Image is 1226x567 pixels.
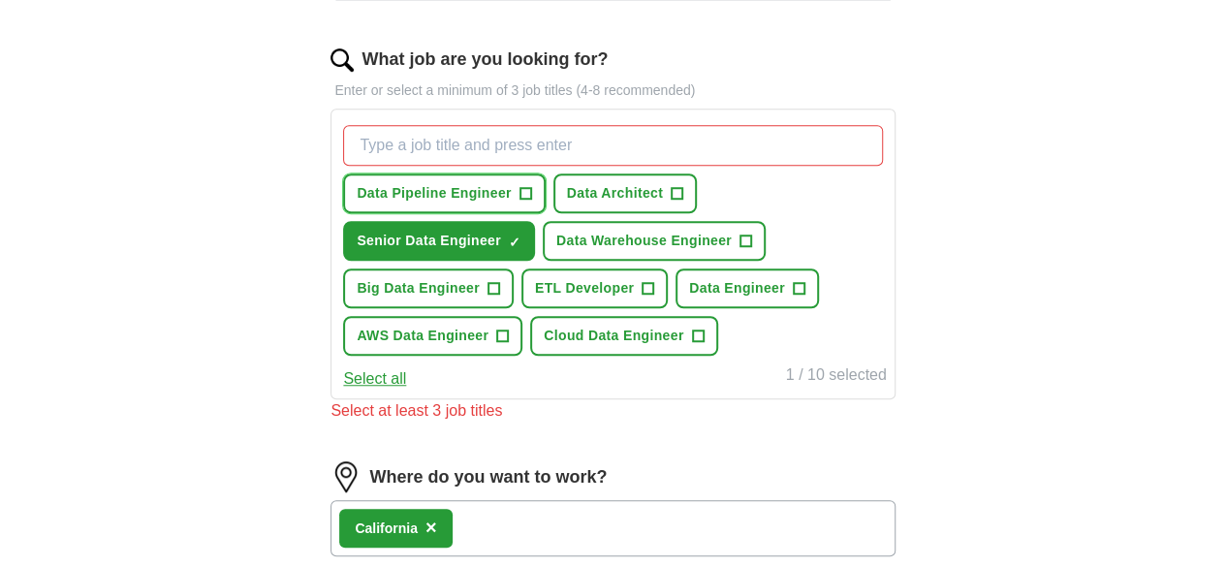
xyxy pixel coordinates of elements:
span: Big Data Engineer [357,278,480,299]
button: AWS Data Engineer [343,316,522,356]
button: Senior Data Engineer✓ [343,221,535,261]
span: Cloud Data Engineer [544,326,683,346]
button: ETL Developer [521,268,668,308]
span: Senior Data Engineer [357,231,501,251]
button: Cloud Data Engineer [530,316,717,356]
button: Data Warehouse Engineer [543,221,766,261]
button: Data Engineer [676,268,819,308]
div: 1 / 10 selected [786,363,887,391]
span: ETL Developer [535,278,634,299]
span: × [425,517,437,538]
span: ✓ [509,235,520,250]
input: Type a job title and press enter [343,125,882,166]
div: Select at least 3 job titles [330,399,895,423]
strong: Cali [355,520,380,536]
img: location.png [330,461,362,492]
label: What job are you looking for? [362,47,608,73]
div: fornia [355,519,418,539]
label: Where do you want to work? [369,464,607,490]
p: Enter or select a minimum of 3 job titles (4-8 recommended) [330,80,895,101]
button: Data Architect [553,173,697,213]
span: Data Engineer [689,278,785,299]
span: AWS Data Engineer [357,326,488,346]
button: × [425,514,437,543]
span: Data Pipeline Engineer [357,183,511,204]
button: Data Pipeline Engineer [343,173,545,213]
button: Big Data Engineer [343,268,514,308]
img: search.png [330,48,354,72]
button: Select all [343,367,406,391]
span: Data Warehouse Engineer [556,231,732,251]
span: Data Architect [567,183,663,204]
